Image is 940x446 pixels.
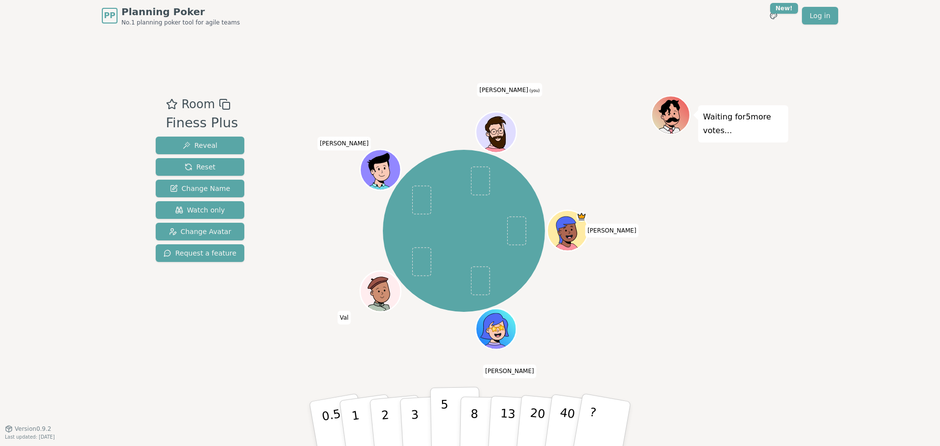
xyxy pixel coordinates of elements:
[156,223,244,240] button: Change Avatar
[182,95,215,113] span: Room
[585,224,639,237] span: Click to change your name
[317,137,371,151] span: Click to change your name
[477,113,515,151] button: Click to change your avatar
[483,365,537,378] span: Click to change your name
[102,5,240,26] a: PPPlanning PokerNo.1 planning poker tool for agile teams
[477,83,542,97] span: Click to change your name
[156,244,244,262] button: Request a feature
[185,162,215,172] span: Reset
[104,10,115,22] span: PP
[337,311,351,325] span: Click to change your name
[703,110,783,138] p: Waiting for 5 more votes...
[802,7,838,24] a: Log in
[121,19,240,26] span: No.1 planning poker tool for agile teams
[156,137,244,154] button: Reveal
[166,95,178,113] button: Add as favourite
[5,434,55,440] span: Last updated: [DATE]
[576,211,587,222] span: Clement is the host
[183,141,217,150] span: Reveal
[175,205,225,215] span: Watch only
[528,89,540,93] span: (you)
[169,227,232,236] span: Change Avatar
[156,158,244,176] button: Reset
[156,180,244,197] button: Change Name
[166,113,238,133] div: Finess Plus
[156,201,244,219] button: Watch only
[170,184,230,193] span: Change Name
[770,3,798,14] div: New!
[121,5,240,19] span: Planning Poker
[5,425,51,433] button: Version0.9.2
[164,248,236,258] span: Request a feature
[15,425,51,433] span: Version 0.9.2
[765,7,782,24] button: New!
